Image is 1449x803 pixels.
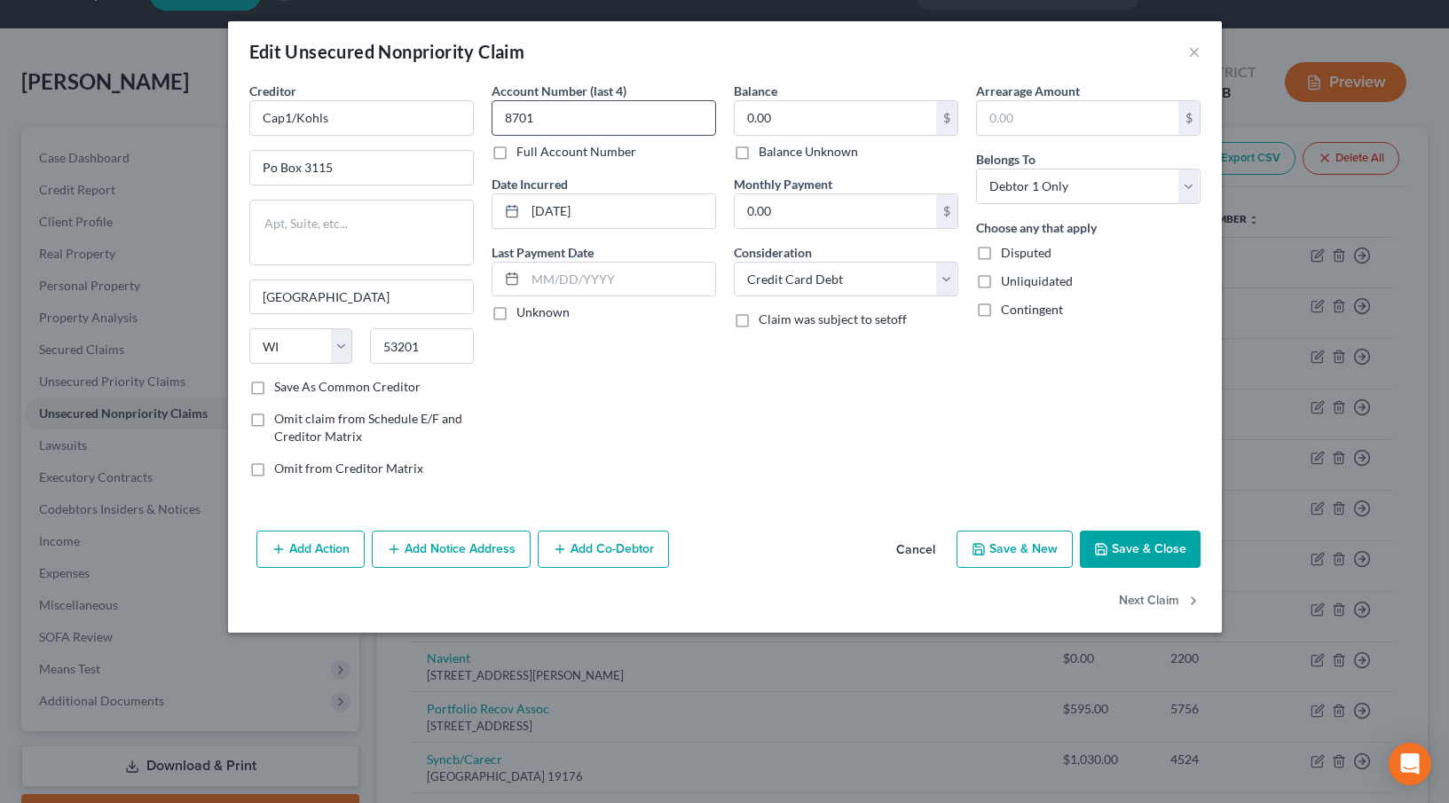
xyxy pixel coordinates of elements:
label: Arrearage Amount [976,82,1080,100]
div: Open Intercom Messenger [1389,743,1431,785]
span: Disputed [1001,245,1051,260]
div: Edit Unsecured Nonpriority Claim [249,39,525,64]
input: 0.00 [977,101,1178,135]
input: 0.00 [735,101,936,135]
input: Enter zip... [370,328,474,364]
span: Claim was subject to setoff [759,311,907,327]
label: Save As Common Creditor [274,378,421,396]
button: Save & New [957,531,1073,568]
input: 0.00 [735,194,936,228]
input: MM/DD/YYYY [525,194,715,228]
label: Monthly Payment [734,175,832,193]
label: Choose any that apply [976,218,1097,237]
input: Enter city... [250,280,473,314]
span: Unliquidated [1001,273,1073,288]
button: Cancel [882,532,949,568]
div: $ [1178,101,1200,135]
button: Add Action [256,531,365,568]
span: Omit from Creditor Matrix [274,461,423,476]
label: Consideration [734,243,812,262]
input: Search creditor by name... [249,100,474,136]
label: Unknown [516,303,570,321]
label: Balance Unknown [759,143,858,161]
div: $ [936,194,957,228]
label: Account Number (last 4) [492,82,626,100]
input: XXXX [492,100,716,136]
button: Add Notice Address [372,531,531,568]
span: Belongs To [976,152,1036,167]
button: Next Claim [1119,582,1201,619]
span: Creditor [249,83,296,98]
button: Add Co-Debtor [538,531,669,568]
button: Save & Close [1080,531,1201,568]
label: Full Account Number [516,143,636,161]
input: MM/DD/YYYY [525,263,715,296]
input: Enter address... [250,151,473,185]
div: $ [936,101,957,135]
span: Omit claim from Schedule E/F and Creditor Matrix [274,411,462,444]
label: Balance [734,82,777,100]
button: × [1188,41,1201,62]
label: Last Payment Date [492,243,594,262]
label: Date Incurred [492,175,568,193]
span: Contingent [1001,302,1063,317]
